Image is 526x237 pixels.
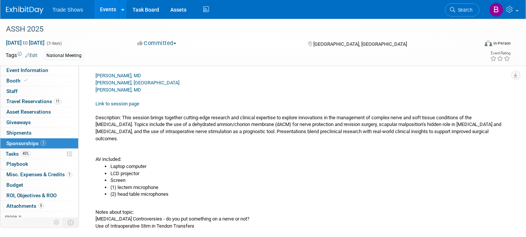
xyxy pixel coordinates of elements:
i: Booth reservation complete [24,78,28,82]
div: National Meeting [44,52,84,60]
span: Tasks [6,151,31,157]
span: Search [455,7,472,13]
button: Committed [135,39,179,47]
span: 45% [21,151,31,156]
a: Edit [25,53,37,58]
a: Attachments5 [0,201,78,211]
span: Booth [6,78,29,84]
a: ROI, Objectives & ROO [0,190,78,201]
a: Travel Reservations11 [0,96,78,106]
li: Laptop computer [110,163,505,170]
a: Event Information [0,65,78,75]
li: LCD projector [110,170,505,177]
a: Link to session page [95,101,139,106]
span: ROI, Objectives & ROO [6,192,57,198]
li: (1) lectern microphone [110,184,505,191]
span: Sponsorships [6,140,46,146]
span: Asset Reservations [6,109,51,115]
img: Format-Inperson.png [485,40,492,46]
span: [DATE] [DATE] [6,39,45,46]
a: [PERSON_NAME], [GEOGRAPHIC_DATA] [95,80,179,85]
span: [GEOGRAPHIC_DATA], [GEOGRAPHIC_DATA] [313,41,407,47]
a: Booth [0,76,78,86]
a: Staff [0,86,78,96]
a: Search [445,3,480,16]
span: (3 days) [46,41,62,46]
span: 5 [38,203,44,208]
span: Misc. Expenses & Credits [6,171,72,177]
a: Tasks45% [0,149,78,159]
img: ExhibitDay [6,6,43,14]
div: Event Format [436,39,511,50]
span: Attachments [6,203,44,209]
span: Budget [6,182,23,188]
span: 5 [40,140,46,146]
span: Event Information [6,67,48,73]
a: Shipments [0,128,78,138]
a: more [0,211,78,222]
div: In-Person [493,40,511,46]
span: Playbook [6,161,28,167]
a: Misc. Expenses & Credits1 [0,169,78,180]
span: 1 [67,172,72,177]
span: Giveaways [6,119,31,125]
li: Screen [110,177,505,184]
a: Playbook [0,159,78,169]
div: ASSH 2025 [3,22,468,36]
span: Trade Shows [52,7,83,13]
span: 11 [54,99,61,104]
td: Personalize Event Tab Strip [50,217,63,227]
a: Sponsorships5 [0,138,78,148]
td: Tags [6,51,37,60]
span: Shipments [6,130,31,136]
a: [PERSON_NAME], MD [95,87,141,93]
a: [PERSON_NAME], MD [95,73,141,78]
div: Event Rating [490,51,511,55]
a: Giveaways [0,117,78,127]
span: Staff [6,88,18,94]
a: Budget [0,180,78,190]
span: more [5,213,17,219]
td: Toggle Event Tabs [63,217,79,227]
li: (2) head table microphones [110,191,505,198]
a: Asset Reservations [0,107,78,117]
img: Becca Rensi [489,3,504,17]
span: Travel Reservations [6,98,61,104]
span: to [22,40,29,46]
